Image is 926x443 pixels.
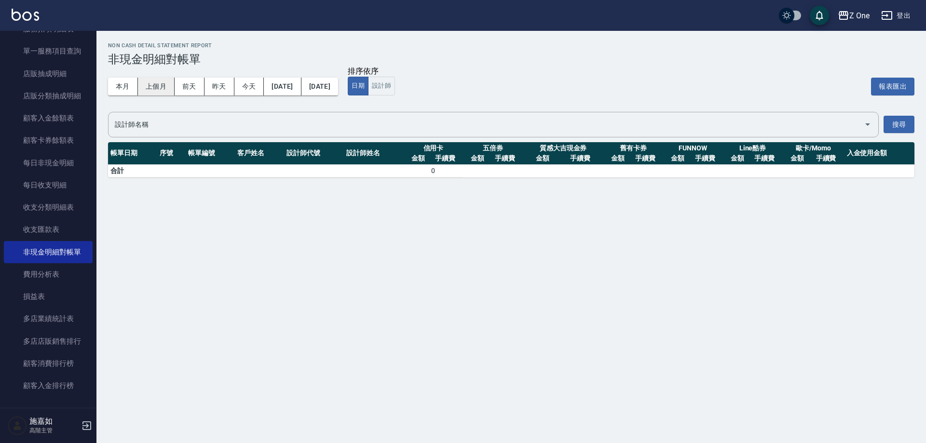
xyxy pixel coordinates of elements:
div: 排序依序 [348,67,861,77]
a: 顧客入金餘額表 [4,107,93,129]
h2: Non Cash Detail Statement Report [108,42,914,49]
h5: 施嘉如 [29,416,79,426]
div: Z One [849,10,870,22]
a: 單一服務項目查詢 [4,40,93,62]
span: 手續費 [435,153,455,163]
a: 每日非現金明細 [4,152,93,174]
span: 手續費 [635,153,655,163]
button: [DATE] [301,78,338,95]
table: a dense table [108,142,914,177]
a: 店販分類抽成明細 [4,85,93,107]
th: 設計師姓名 [344,142,404,165]
span: 金額 [731,153,744,163]
p: 高階主管 [29,426,79,435]
span: 歐卡/Momo [785,143,842,153]
th: 客戶姓名 [235,142,284,165]
button: 報表匯出 [871,78,914,95]
span: Line酷券 [725,143,780,153]
button: 本月 [108,78,138,95]
img: Person [8,416,27,435]
span: FUNNOW [666,143,721,153]
a: 顧客消費排行榜 [4,352,93,375]
a: 費用分析表 [4,263,93,285]
span: 金額 [790,153,804,163]
th: 入金使用金額 [844,142,914,165]
a: 報表匯出 [871,81,914,90]
button: 搜尋 [884,116,914,134]
button: 客戶管理 [4,401,93,426]
b: 合計 [110,167,124,175]
span: 金額 [411,153,425,163]
button: [DATE] [264,78,301,95]
a: 店販抽成明細 [4,63,93,85]
a: 損益表 [4,285,93,308]
span: 手續費 [816,153,836,163]
button: Open [860,117,875,132]
span: 信用卡 [406,143,461,153]
a: 多店業績統計表 [4,308,93,330]
a: 收支匯款表 [4,218,93,241]
span: 金額 [471,153,484,163]
span: 金額 [611,153,625,163]
a: 非現金明細對帳單 [4,241,93,263]
th: 設計師代號 [284,142,344,165]
a: 顧客卡券餘額表 [4,129,93,151]
button: save [810,6,829,25]
button: 設計師 [368,77,395,95]
span: 金額 [671,153,684,163]
span: 質感大吉現金券 [525,143,601,153]
span: 手續費 [495,153,515,163]
button: 上個月 [138,78,175,95]
th: 帳單日期 [108,142,157,165]
span: 五倍券 [465,143,520,153]
img: Logo [12,9,39,21]
button: Z One [834,6,873,26]
input: 設計師 [112,116,860,133]
th: 帳單編號 [186,142,235,165]
a: 多店店販銷售排行 [4,330,93,352]
button: 日期 [348,77,368,95]
button: 前天 [175,78,204,95]
span: 手續費 [570,153,590,163]
span: 手續費 [754,153,775,163]
button: 登出 [877,7,914,25]
h3: 非現金明細對帳單 [108,53,914,66]
a: 顧客入金排行榜 [4,375,93,397]
span: 舊有卡券 [606,143,661,153]
span: 金額 [536,153,549,163]
button: 今天 [234,78,264,95]
span: 手續費 [695,153,715,163]
button: 昨天 [204,78,234,95]
td: 0 [404,164,463,177]
a: 每日收支明細 [4,174,93,196]
a: 收支分類明細表 [4,196,93,218]
th: 序號 [157,142,186,165]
